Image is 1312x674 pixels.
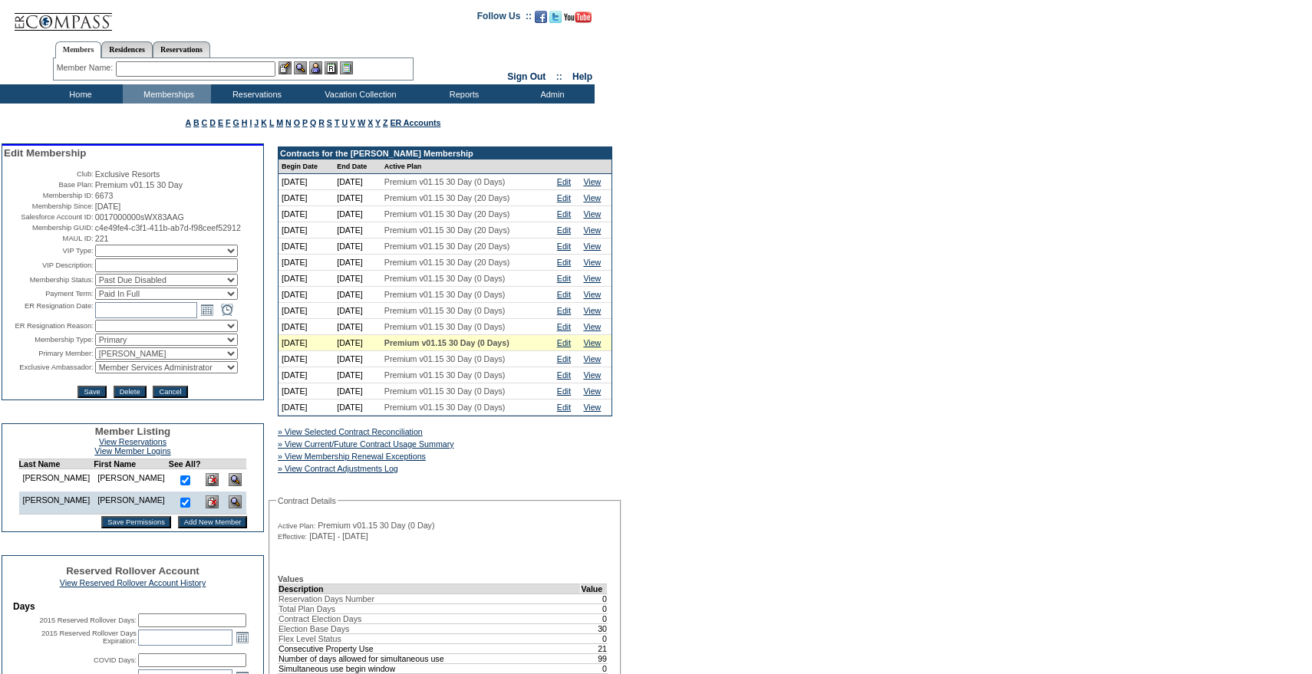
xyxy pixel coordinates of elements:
[384,338,509,347] span: Premium v01.15 30 Day (0 Days)
[279,238,334,255] td: [DATE]
[507,71,546,82] a: Sign Out
[477,9,532,28] td: Follow Us ::
[4,202,94,211] td: Membership Since:
[583,403,601,412] a: View
[95,234,109,243] span: 221
[18,492,94,515] td: [PERSON_NAME]
[219,301,236,318] a: Open the time view popup.
[334,383,381,399] td: [DATE]
[581,603,608,613] td: 0
[334,222,381,238] td: [DATE]
[242,118,248,127] a: H
[334,174,381,190] td: [DATE]
[556,71,562,82] span: ::
[309,531,368,541] span: [DATE] - [DATE]
[309,61,322,74] img: Impersonate
[279,319,334,335] td: [DATE]
[334,255,381,271] td: [DATE]
[383,118,388,127] a: Z
[583,306,601,315] a: View
[418,84,506,104] td: Reports
[77,386,106,398] input: Save
[384,403,506,412] span: Premium v01.15 30 Day (0 Days)
[583,370,601,380] a: View
[583,338,601,347] a: View
[294,61,307,74] img: View
[4,180,94,189] td: Base Plan:
[193,118,199,127] a: B
[94,459,169,469] td: First Name
[549,11,562,23] img: Follow us on Twitter
[583,242,601,251] a: View
[4,274,94,286] td: Membership Status:
[4,258,94,272] td: VIP Description:
[261,118,267,127] a: K
[294,118,300,127] a: O
[101,516,171,528] input: Save Permissions
[384,322,506,331] span: Premium v01.15 30 Day (0 Days)
[327,118,332,127] a: S
[276,118,283,127] a: M
[153,41,210,58] a: Reservations
[4,147,86,159] span: Edit Membership
[535,15,547,25] a: Become our fan on Facebook
[4,288,94,300] td: Payment Term:
[95,426,171,437] span: Member Listing
[583,193,601,202] a: View
[279,255,334,271] td: [DATE]
[279,594,374,603] span: Reservation Days Number
[4,191,94,200] td: Membership ID:
[229,495,242,508] img: View Dashboard
[506,84,595,104] td: Admin
[95,212,184,222] span: 0017000000sWX83AAG
[254,118,259,127] a: J
[384,209,509,219] span: Premium v01.15 30 Day (20 Days)
[334,159,381,174] td: End Date
[279,335,334,351] td: [DATE]
[279,399,334,416] td: [DATE]
[4,169,94,179] td: Club:
[229,473,242,486] img: View Dashboard
[310,118,316,127] a: Q
[583,386,601,396] a: View
[583,258,601,267] a: View
[581,584,608,593] td: Value
[55,41,102,58] a: Members
[535,11,547,23] img: Become our fan on Facebook
[581,623,608,633] td: 30
[549,15,562,25] a: Follow us on Twitter
[358,118,365,127] a: W
[279,190,334,206] td: [DATE]
[186,118,191,127] a: A
[564,12,592,23] img: Subscribe to our YouTube Channel
[153,386,187,398] input: Cancel
[334,206,381,222] td: [DATE]
[384,290,506,299] span: Premium v01.15 30 Day (0 Days)
[384,225,509,235] span: Premium v01.15 30 Day (20 Days)
[334,303,381,319] td: [DATE]
[95,191,114,200] span: 6673
[279,383,334,399] td: [DATE]
[334,335,381,351] td: [DATE]
[557,242,571,251] a: Edit
[94,469,169,492] td: [PERSON_NAME]
[285,118,292,127] a: N
[4,320,94,332] td: ER Resignation Reason:
[557,306,571,315] a: Edit
[384,274,506,283] span: Premium v01.15 30 Day (0 Days)
[4,347,94,360] td: Primary Member:
[557,386,571,396] a: Edit
[299,84,418,104] td: Vacation Collection
[276,496,338,505] legend: Contract Details
[368,118,373,127] a: X
[279,634,341,643] span: Flex Level Status
[334,399,381,416] td: [DATE]
[384,386,506,396] span: Premium v01.15 30 Day (0 Days)
[318,521,434,530] span: Premium v01.15 30 Day (0 Day)
[123,84,211,104] td: Memberships
[39,616,137,624] label: 2015 Reserved Rollover Days:
[279,624,349,633] span: Election Base Days
[557,403,571,412] a: Edit
[199,301,216,318] a: Open the calendar popup.
[279,206,334,222] td: [DATE]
